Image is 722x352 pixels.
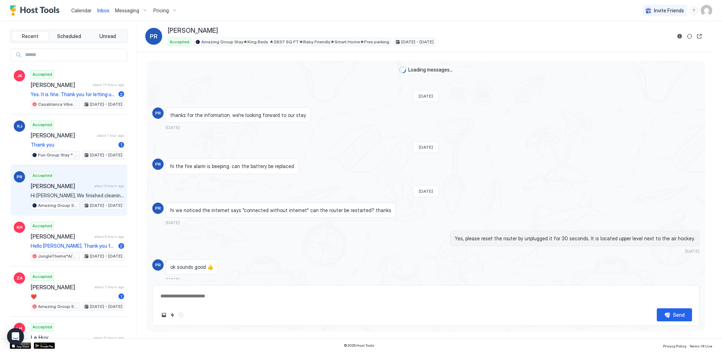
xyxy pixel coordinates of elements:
[34,342,55,349] a: Google Play Store
[10,5,63,16] a: Host Tools Logo
[71,7,92,13] span: Calendar
[654,7,684,14] span: Invite Friends
[89,31,126,41] button: Unread
[17,174,22,180] span: PR
[90,101,122,107] span: [DATE] - [DATE]
[94,184,124,188] span: about 5 hours ago
[419,93,433,99] span: [DATE]
[31,132,94,139] span: [PERSON_NAME]
[150,32,158,41] span: PR
[455,235,695,242] span: Yes, please reset the router by unplugged it for 30 seconds. It is located upper level next to th...
[690,6,698,15] div: menu
[7,328,24,345] div: Open Intercom Messenger
[401,39,434,45] span: [DATE] - [DATE]
[344,343,374,348] span: © 2025 Host Tools
[31,183,91,190] span: [PERSON_NAME]
[160,311,168,319] button: Upload image
[32,223,52,229] span: Accepted
[155,161,161,167] span: PR
[31,284,92,291] span: [PERSON_NAME]
[115,7,139,14] span: Messaging
[90,152,122,158] span: [DATE] - [DATE]
[166,125,180,130] span: [DATE]
[38,303,78,310] span: Amazing Group Stay★King Beds ★2837 SQ FT★Baby Friendly★Smart Home★Free parking
[17,73,22,79] span: JK
[94,234,124,239] span: about 6 hours ago
[170,207,391,214] span: hi we noticed the internet says "connected without internet" can the router be restarted? thanks
[50,31,88,41] button: Scheduled
[701,5,712,16] div: User profile
[10,342,31,349] a: App Store
[419,189,433,194] span: [DATE]
[12,31,49,41] button: Recent
[17,325,22,332] span: LH
[663,342,686,349] a: Privacy Policy
[38,101,78,107] span: Casablanca Vibe★King Bed★Close to [PERSON_NAME] Ave and Uof A ★Smart Home★Free Parking
[17,224,23,230] span: KH
[168,311,177,319] button: Quick reply
[31,334,91,341] span: Le Huy
[31,81,90,88] span: [PERSON_NAME]
[97,7,109,14] a: Inbox
[32,273,52,280] span: Accepted
[120,92,123,97] span: 2
[17,275,23,281] span: ZA
[38,253,78,259] span: JungleTheme*A/C*2KingBeds*BabyFriendly*Sleep10*3BR
[170,112,306,118] span: thanks for the information. we're looking forward to our stay
[31,192,124,199] span: Hi [PERSON_NAME], We finished cleaning the house and everything looks great! We really appreciate...
[170,264,213,270] span: ok sounds good 👍
[31,91,116,98] span: Yes. It is fine. Thank you for letting us know. Enjoy your stay and have a great day
[170,163,294,169] span: hi the fire alarm is beeping. can the battery be replaced
[419,144,433,150] span: [DATE]
[57,33,81,39] span: Scheduled
[121,142,122,147] span: 1
[97,7,109,13] span: Inbox
[121,294,122,299] span: 1
[675,32,684,41] button: Reservation information
[93,335,124,340] span: about 11 hours ago
[31,243,116,249] span: Hello [PERSON_NAME]. Thank you for letting us know. We look forward to host your family in [GEOGR...
[10,30,128,43] div: tab-group
[90,253,122,259] span: [DATE] - [DATE]
[673,311,685,319] div: Send
[166,277,180,282] span: [DATE]
[155,205,161,211] span: PR
[94,285,124,289] span: about 7 hours ago
[31,294,116,300] span: ❤️
[685,248,699,254] span: [DATE]
[17,123,22,129] span: KJ
[93,82,124,87] span: about 14 hours ago
[32,172,52,179] span: Accepted
[657,308,692,321] button: Send
[153,7,169,14] span: Pricing
[689,344,712,348] span: Terms Of Use
[32,71,52,78] span: Accepted
[90,202,122,209] span: [DATE] - [DATE]
[120,243,123,248] span: 2
[201,39,389,45] span: Amazing Group Stay★King Beds ★2837 SQ FT★Baby Friendly★Smart Home★Free parking
[168,27,218,35] span: [PERSON_NAME]
[38,152,78,158] span: Fun Group Stay * A/C * 5Mins to WEM * King Bed * Sleep16 * Crib*
[695,32,704,41] button: Open reservation
[32,324,52,330] span: Accepted
[97,133,124,138] span: about 1 hour ago
[166,220,180,225] span: [DATE]
[99,33,116,39] span: Unread
[663,344,686,348] span: Privacy Policy
[408,67,453,73] span: Loading messages...
[31,233,92,240] span: [PERSON_NAME]
[90,303,122,310] span: [DATE] - [DATE]
[685,32,694,41] button: Sync reservation
[399,66,406,73] div: loading
[155,110,161,116] span: PR
[170,39,189,45] span: Accepted
[31,142,116,148] span: Thank you
[38,202,78,209] span: Amazing Group Stay★King Beds ★2837 SQ FT★Baby Friendly★Smart Home★Free parking
[71,7,92,14] a: Calendar
[155,262,161,268] span: PR
[22,33,38,39] span: Recent
[32,122,52,128] span: Accepted
[22,49,127,61] input: Input Field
